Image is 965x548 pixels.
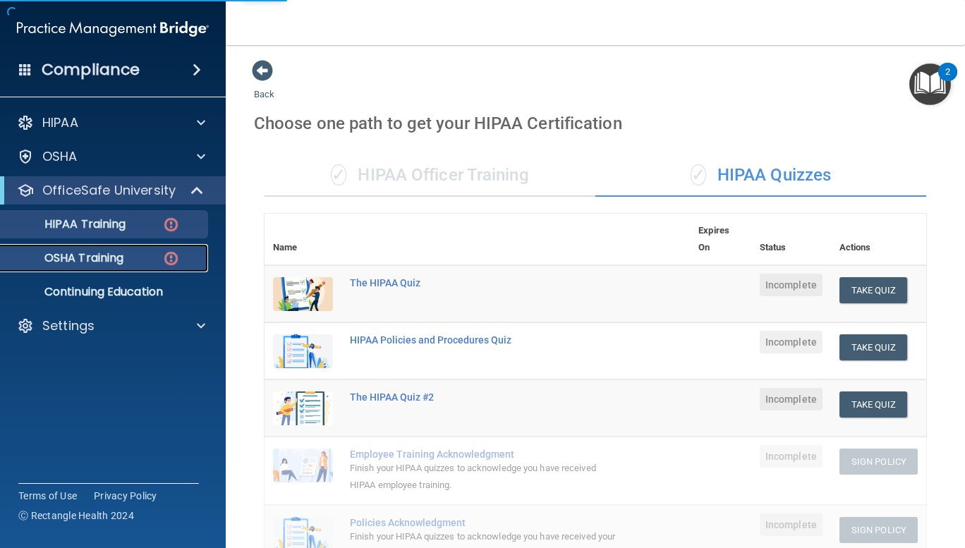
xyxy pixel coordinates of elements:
[839,391,907,418] button: Take Quiz
[691,164,706,185] span: ✓
[162,216,180,233] img: danger-circle.6113f641.png
[945,72,950,90] div: 2
[760,445,823,468] span: Incomplete
[760,388,823,410] span: Incomplete
[760,513,823,536] span: Incomplete
[9,285,202,299] p: Continuing Education
[839,334,907,360] button: Take Quiz
[42,60,140,80] h4: Compliance
[18,489,77,503] a: Terms of Use
[350,334,619,346] div: HIPAA Policies and Procedures Quiz
[94,489,157,503] a: Privacy Policy
[42,182,176,199] p: OfficeSafe University
[331,164,346,185] span: ✓
[350,391,619,403] div: The HIPAA Quiz #2
[751,214,831,265] th: Status
[350,449,619,460] div: Employee Training Acknowledgment
[42,317,95,334] p: Settings
[254,103,937,144] div: Choose one path to get your HIPAA Certification
[9,251,123,265] p: OSHA Training
[42,114,78,131] p: HIPAA
[595,154,926,197] div: HIPAA Quizzes
[350,517,619,528] div: Policies Acknowledgment
[350,460,619,494] div: Finish your HIPAA quizzes to acknowledge you have received HIPAA employee training.
[18,509,134,523] span: Ⓒ Rectangle Health 2024
[831,214,926,265] th: Actions
[17,148,205,165] a: OSHA
[839,277,907,303] button: Take Quiz
[760,331,823,353] span: Incomplete
[254,72,274,99] a: Back
[265,214,341,265] th: Name
[162,250,180,267] img: danger-circle.6113f641.png
[17,317,205,334] a: Settings
[839,517,918,543] button: Sign Policy
[839,449,918,475] button: Sign Policy
[350,277,619,288] div: The HIPAA Quiz
[17,114,205,131] a: HIPAA
[17,182,205,199] a: OfficeSafe University
[690,214,751,265] th: Expires On
[17,15,209,43] img: PMB logo
[909,63,951,105] button: Open Resource Center, 2 new notifications
[42,148,78,165] p: OSHA
[9,217,126,231] p: HIPAA Training
[760,274,823,296] span: Incomplete
[265,154,595,197] div: HIPAA Officer Training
